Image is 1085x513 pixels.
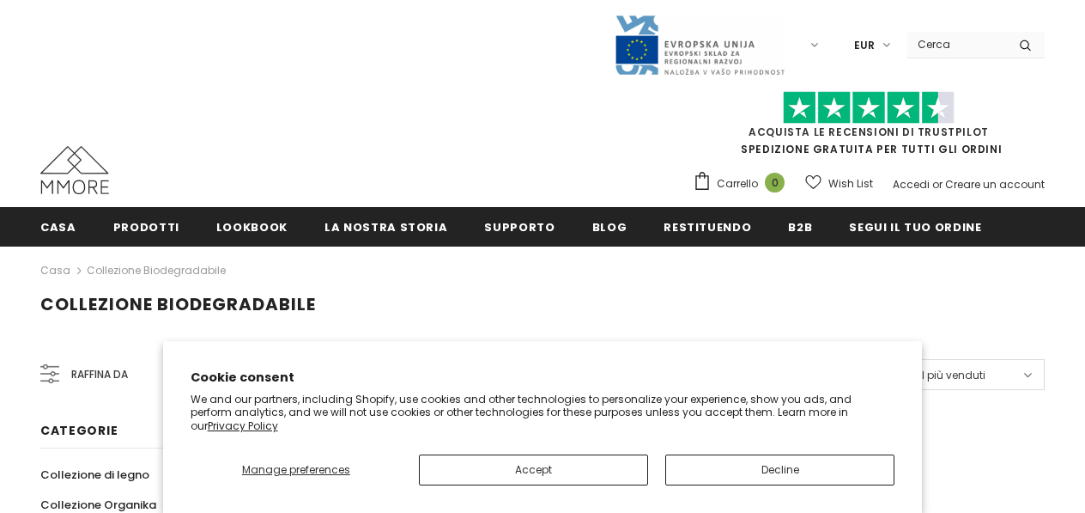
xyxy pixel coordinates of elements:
[932,177,943,192] span: or
[664,219,751,235] span: Restituendo
[907,32,1006,57] input: Search Site
[191,455,402,486] button: Manage preferences
[788,207,812,246] a: B2B
[419,455,648,486] button: Accept
[191,369,895,387] h2: Cookie consent
[216,219,288,235] span: Lookbook
[849,219,981,235] span: Segui il tuo ordine
[614,14,785,76] img: Javni Razpis
[40,219,76,235] span: Casa
[324,207,447,246] a: La nostra storia
[592,219,627,235] span: Blog
[854,37,875,54] span: EUR
[805,168,873,198] a: Wish List
[828,175,873,192] span: Wish List
[208,418,278,433] a: Privacy Policy
[484,207,555,246] a: supporto
[693,99,1045,156] span: SPEDIZIONE GRATUITA PER TUTTI GLI ORDINI
[87,263,226,278] a: Collezione biodegradabile
[40,292,316,316] span: Collezione biodegradabile
[893,177,930,192] a: Accedi
[216,207,288,246] a: Lookbook
[40,260,70,281] a: Casa
[242,462,350,477] span: Manage preferences
[40,146,109,194] img: Casi MMORE
[665,455,894,486] button: Decline
[113,207,179,246] a: Prodotti
[849,207,981,246] a: Segui il tuo ordine
[788,219,812,235] span: B2B
[40,460,149,490] a: Collezione di legno
[783,91,955,125] img: Fidati di Pilot Stars
[113,219,179,235] span: Prodotti
[324,219,447,235] span: La nostra storia
[922,367,985,384] span: I più venduti
[717,175,758,192] span: Carrello
[945,177,1045,192] a: Creare un account
[40,422,118,439] span: Categorie
[191,393,895,433] p: We and our partners, including Shopify, use cookies and other technologies to personalize your ex...
[40,497,156,513] span: Collezione Organika
[664,207,751,246] a: Restituendo
[484,219,555,235] span: supporto
[749,125,989,139] a: Acquista le recensioni di TrustPilot
[693,171,793,197] a: Carrello 0
[592,207,627,246] a: Blog
[765,173,785,192] span: 0
[40,207,76,246] a: Casa
[614,37,785,52] a: Javni Razpis
[71,365,128,384] span: Raffina da
[40,467,149,483] span: Collezione di legno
